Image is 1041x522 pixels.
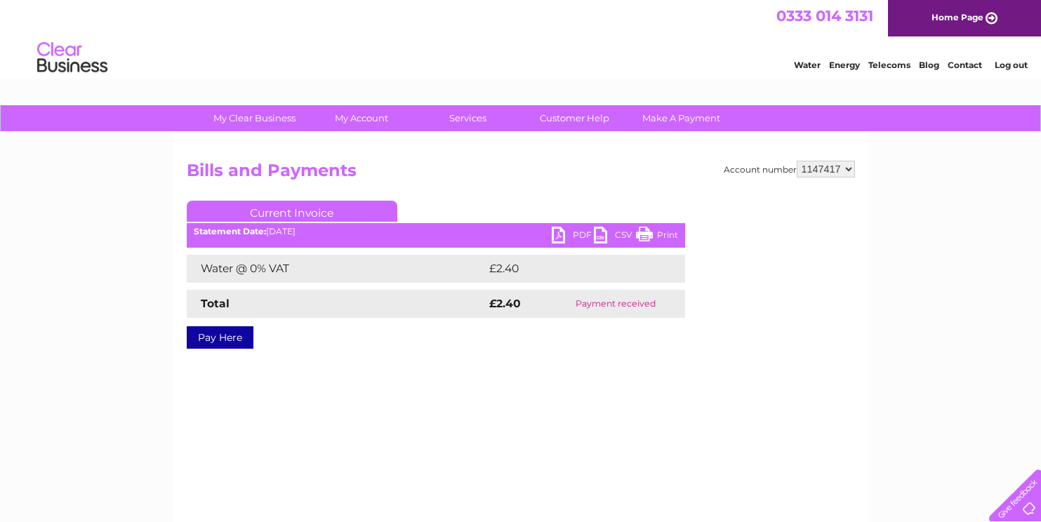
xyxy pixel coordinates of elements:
a: Log out [995,60,1028,70]
a: Customer Help [517,105,632,131]
td: Water @ 0% VAT [187,255,486,283]
a: My Account [303,105,419,131]
h2: Bills and Payments [187,161,855,187]
a: Services [410,105,526,131]
a: Print [636,227,678,247]
div: [DATE] [187,227,685,236]
b: Statement Date: [194,226,266,236]
a: My Clear Business [197,105,312,131]
a: Contact [948,60,982,70]
img: logo.png [37,36,108,79]
a: Energy [829,60,860,70]
div: Account number [724,161,855,178]
a: PDF [552,227,594,247]
a: Pay Here [187,326,253,349]
a: Current Invoice [187,201,397,222]
a: Blog [919,60,939,70]
strong: Total [201,297,230,310]
a: Telecoms [868,60,910,70]
a: Make A Payment [623,105,739,131]
td: Payment received [547,290,685,318]
a: 0333 014 3131 [776,7,873,25]
strong: £2.40 [489,297,521,310]
div: Clear Business is a trading name of Verastar Limited (registered in [GEOGRAPHIC_DATA] No. 3667643... [190,8,853,68]
a: Water [794,60,821,70]
td: £2.40 [486,255,653,283]
a: CSV [594,227,636,247]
